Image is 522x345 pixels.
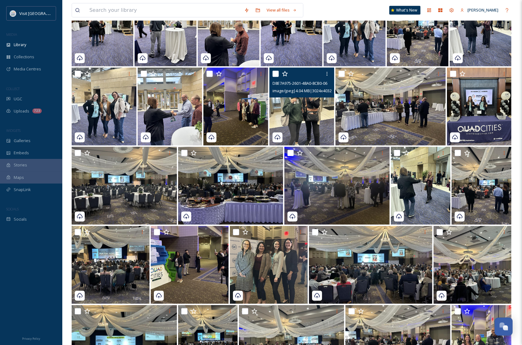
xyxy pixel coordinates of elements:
span: Visit [GEOGRAPHIC_DATA] [19,10,68,16]
span: Media Centres [14,66,41,72]
img: 7211DDD1-806E-4B61-AEF5-FF21281FE62F.jpeg [447,68,512,146]
img: D8E7A975-2601-48A0-8CB0-06FDD95F9FAF.jpeg [269,68,334,146]
img: DE7503CC-0AB0-40D8-A942-998F1BDA2050.jpeg [391,147,451,225]
span: SnapLink [14,187,31,193]
span: SOCIALS [6,207,19,211]
img: 77F688FD-8B8A-472A-86CD-427C9AC4E357.jpeg [72,226,149,304]
span: D8E7A975-2601-48A0-8CB0-06FDD95F9FAF.jpeg [273,80,358,86]
div: 723 [32,108,42,113]
a: [PERSON_NAME] [457,4,501,16]
span: MEDIA [6,32,17,37]
span: Collections [14,54,34,60]
img: 4C83CEEC-6EA6-457E-B1E2-9839CD0671A3.jpeg [284,147,390,225]
span: Embeds [14,150,29,156]
span: Maps [14,175,24,180]
img: 4C9AD489-2DE5-4CE6-B818-5ABD742C3149.jpeg [452,147,511,225]
span: Socials [14,216,27,222]
img: FDF32E55-8BAB-43B5-A541-3125498EF85F.jpeg [72,68,136,146]
a: What's New [389,6,420,15]
img: 1E8BC137-22F9-4335-9611-AD94AD1BF4F9.jpeg [151,226,229,304]
img: 3E0CCC07-8C09-4719-9933-AB786995FEDD.jpeg [138,68,202,146]
input: Search your library [86,3,241,17]
img: A7A3CFD8-479F-4D80-92A5-5B93AAB00A13.jpeg [309,226,432,304]
span: COLLECT [6,86,20,91]
img: 1729858A-5EC1-415A-935C-AB74925A98E4.jpeg [434,226,511,304]
span: Galleries [14,138,31,144]
span: Stories [14,162,27,168]
span: WIDGETS [6,128,21,133]
button: Open Chat [495,318,513,336]
span: image/jpeg | 4.04 MB | 3024 x 4032 [273,88,332,93]
img: B419204E-20A3-48FA-BF59-2869CC899C1A.jpeg [203,68,268,146]
span: [PERSON_NAME] [467,7,498,13]
img: 9889CE15-528E-4081-B6E2-0851843BC9AE.jpeg [72,147,177,225]
img: AFD17F06-E209-48FA-B77F-F782D95862CB.jpeg [178,147,283,225]
img: DF467680-144C-4519-8937-20CA11D058A7.jpeg [335,68,446,146]
span: Privacy Policy [22,337,40,341]
img: QCCVB_VISIT_vert_logo_4c_tagline_122019.svg [10,10,16,17]
span: Uploads [14,108,29,114]
a: View all files [263,4,300,16]
img: 8AE0DDB3-5C97-45C2-AD06-CE7AF5B111FA.jpeg [230,226,308,304]
a: Privacy Policy [22,334,40,342]
span: UGC [14,96,22,102]
span: Library [14,42,26,48]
